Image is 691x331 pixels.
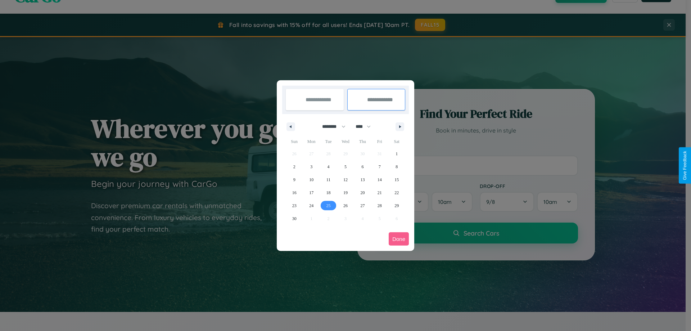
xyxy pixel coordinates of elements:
[292,199,297,212] span: 23
[388,186,405,199] button: 22
[360,186,365,199] span: 20
[394,186,399,199] span: 22
[292,212,297,225] span: 30
[354,136,371,147] span: Thu
[354,173,371,186] button: 13
[337,199,354,212] button: 26
[320,136,337,147] span: Tue
[286,186,303,199] button: 16
[388,147,405,160] button: 1
[388,160,405,173] button: 8
[303,136,320,147] span: Mon
[360,199,365,212] span: 27
[354,160,371,173] button: 6
[343,186,348,199] span: 19
[286,160,303,173] button: 2
[286,212,303,225] button: 30
[326,173,331,186] span: 11
[328,160,330,173] span: 4
[320,186,337,199] button: 18
[326,186,331,199] span: 18
[388,173,405,186] button: 15
[337,173,354,186] button: 12
[303,199,320,212] button: 24
[388,199,405,212] button: 29
[320,173,337,186] button: 11
[394,199,399,212] span: 29
[388,136,405,147] span: Sat
[320,199,337,212] button: 25
[303,160,320,173] button: 3
[337,186,354,199] button: 19
[343,199,348,212] span: 26
[378,186,382,199] span: 21
[378,199,382,212] span: 28
[379,160,381,173] span: 7
[337,160,354,173] button: 5
[320,160,337,173] button: 4
[303,186,320,199] button: 17
[293,160,295,173] span: 2
[371,173,388,186] button: 14
[309,199,313,212] span: 24
[394,173,399,186] span: 15
[293,173,295,186] span: 9
[303,173,320,186] button: 10
[371,160,388,173] button: 7
[286,199,303,212] button: 23
[343,173,348,186] span: 12
[292,186,297,199] span: 16
[337,136,354,147] span: Wed
[389,232,409,246] button: Done
[309,173,313,186] span: 10
[378,173,382,186] span: 14
[371,199,388,212] button: 28
[326,199,331,212] span: 25
[360,173,365,186] span: 13
[354,186,371,199] button: 20
[682,151,687,180] div: Give Feedback
[371,136,388,147] span: Fri
[361,160,363,173] span: 6
[286,173,303,186] button: 9
[310,160,312,173] span: 3
[396,147,398,160] span: 1
[354,199,371,212] button: 27
[371,186,388,199] button: 21
[344,160,347,173] span: 5
[396,160,398,173] span: 8
[309,186,313,199] span: 17
[286,136,303,147] span: Sun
